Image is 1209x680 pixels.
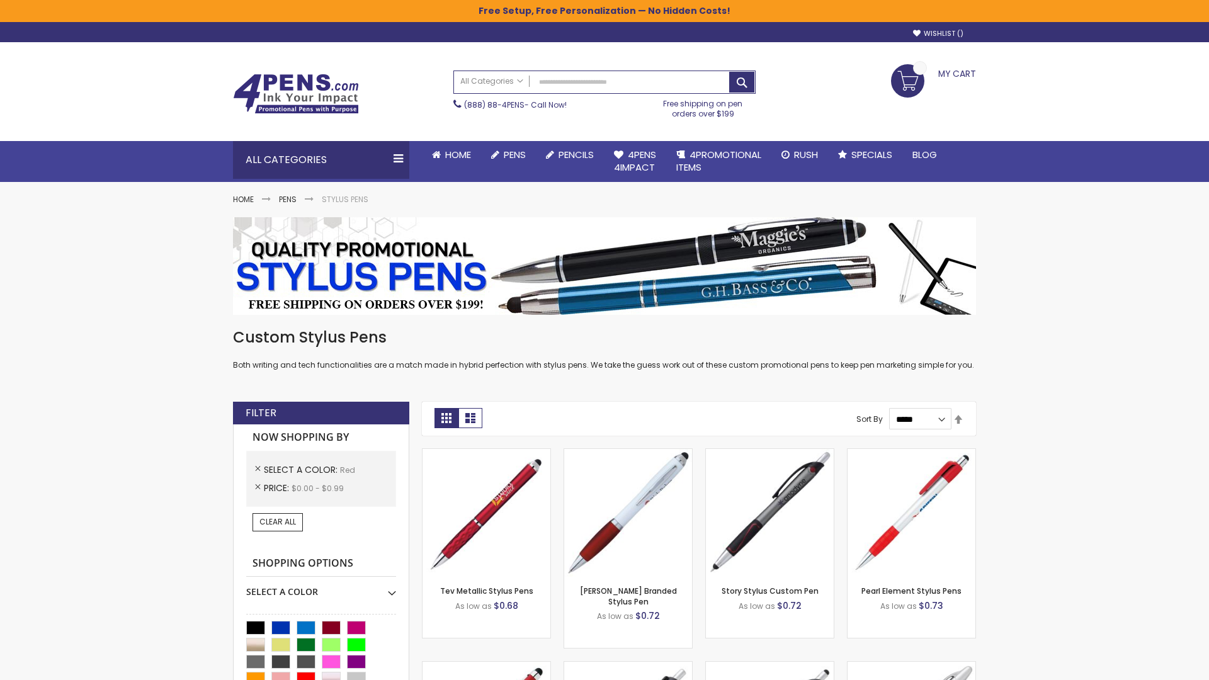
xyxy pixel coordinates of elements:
[504,148,526,161] span: Pens
[848,661,975,672] a: Twist Highlighter-Pen Stylus Combo-Red
[233,194,254,205] a: Home
[771,141,828,169] a: Rush
[919,599,943,612] span: $0.73
[536,141,604,169] a: Pencils
[454,71,530,92] a: All Categories
[322,194,368,205] strong: Stylus Pens
[564,448,692,459] a: Ion White Branded Stylus Pen-Red
[464,99,567,110] span: - Call Now!
[264,463,340,476] span: Select A Color
[455,601,492,611] span: As low as
[445,148,471,161] span: Home
[253,513,303,531] a: Clear All
[246,424,396,451] strong: Now Shopping by
[464,99,525,110] a: (888) 88-4PENS
[706,448,834,459] a: Story Stylus Custom Pen-Red
[604,141,666,182] a: 4Pens4impact
[279,194,297,205] a: Pens
[559,148,594,161] span: Pencils
[264,482,292,494] span: Price
[650,94,756,119] div: Free shipping on pen orders over $199
[233,74,359,114] img: 4Pens Custom Pens and Promotional Products
[676,148,761,174] span: 4PROMOTIONAL ITEMS
[422,141,481,169] a: Home
[666,141,771,182] a: 4PROMOTIONALITEMS
[828,141,902,169] a: Specials
[564,661,692,672] a: Souvenir® Anthem Stylus Pen-Red
[259,516,296,527] span: Clear All
[481,141,536,169] a: Pens
[564,449,692,577] img: Ion White Branded Stylus Pen-Red
[423,449,550,577] img: Tev Metallic Stylus Pens-Red
[722,586,819,596] a: Story Stylus Custom Pen
[597,611,633,621] span: As low as
[460,76,523,86] span: All Categories
[794,148,818,161] span: Rush
[635,609,660,622] span: $0.72
[848,448,975,459] a: Pearl Element Stylus Pens-Red
[423,448,550,459] a: Tev Metallic Stylus Pens-Red
[233,141,409,179] div: All Categories
[913,29,963,38] a: Wishlist
[292,483,344,494] span: $0.00 - $0.99
[580,586,677,606] a: [PERSON_NAME] Branded Stylus Pen
[912,148,937,161] span: Blog
[246,406,276,420] strong: Filter
[423,661,550,672] a: Custom Stylus Grip Pens-Red
[739,601,775,611] span: As low as
[340,465,355,475] span: Red
[233,217,976,315] img: Stylus Pens
[861,586,962,596] a: Pearl Element Stylus Pens
[246,550,396,577] strong: Shopping Options
[902,141,947,169] a: Blog
[440,586,533,596] a: Tev Metallic Stylus Pens
[777,599,802,612] span: $0.72
[851,148,892,161] span: Specials
[233,327,976,348] h1: Custom Stylus Pens
[706,661,834,672] a: Souvenir® Emblem Stylus Pen-Red
[246,577,396,598] div: Select A Color
[706,449,834,577] img: Story Stylus Custom Pen-Red
[614,148,656,174] span: 4Pens 4impact
[494,599,518,612] span: $0.68
[434,408,458,428] strong: Grid
[233,327,976,371] div: Both writing and tech functionalities are a match made in hybrid perfection with stylus pens. We ...
[880,601,917,611] span: As low as
[848,449,975,577] img: Pearl Element Stylus Pens-Red
[856,414,883,424] label: Sort By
